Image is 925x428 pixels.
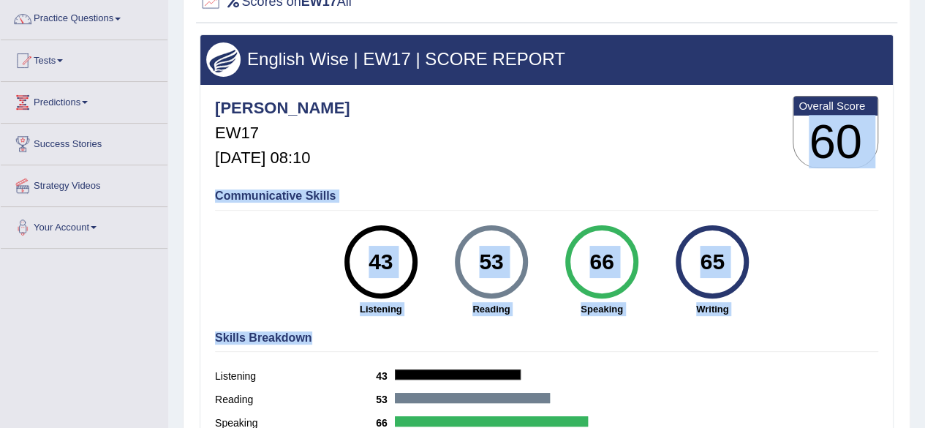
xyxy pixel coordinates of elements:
[793,116,877,168] h3: 60
[215,149,350,167] h5: [DATE] 08:10
[1,207,167,244] a: Your Account
[215,331,878,345] h4: Skills Breakdown
[554,302,649,316] strong: Speaking
[1,82,167,119] a: Predictions
[333,302,428,316] strong: Listening
[464,231,518,293] div: 53
[215,189,878,203] h4: Communicative Skills
[215,124,350,142] h5: EW17
[443,302,539,316] strong: Reading
[354,231,407,293] div: 43
[215,100,350,117] h4: [PERSON_NAME]
[686,231,739,293] div: 65
[215,392,376,408] label: Reading
[1,40,167,77] a: Tests
[376,370,395,382] b: 43
[206,42,241,77] img: wings.png
[206,50,887,69] h3: English Wise | EW17 | SCORE REPORT
[1,165,167,202] a: Strategy Videos
[575,231,628,293] div: 66
[376,394,395,405] b: 53
[215,369,376,384] label: Listening
[798,100,872,112] b: Overall Score
[665,302,760,316] strong: Writing
[1,124,167,160] a: Success Stories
